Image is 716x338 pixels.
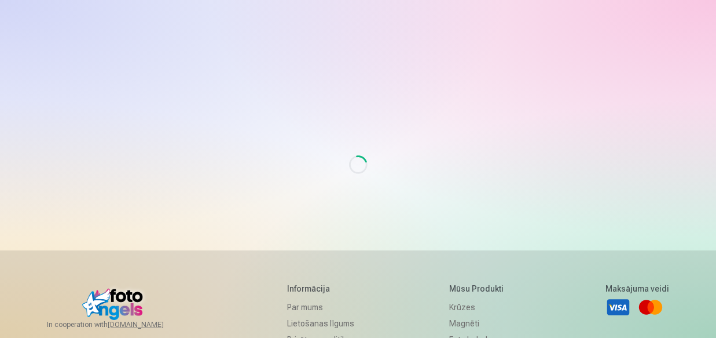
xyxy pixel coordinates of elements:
span: In cooperation with [47,320,192,329]
h5: Informācija [287,283,354,295]
a: Mastercard [638,295,663,320]
a: Magnēti [449,315,510,332]
h5: Maksājuma veidi [605,283,669,295]
a: Krūzes [449,299,510,315]
h5: Mūsu produkti [449,283,510,295]
a: [DOMAIN_NAME] [108,320,192,329]
a: Par mums [287,299,354,315]
a: Visa [605,295,631,320]
a: Lietošanas līgums [287,315,354,332]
